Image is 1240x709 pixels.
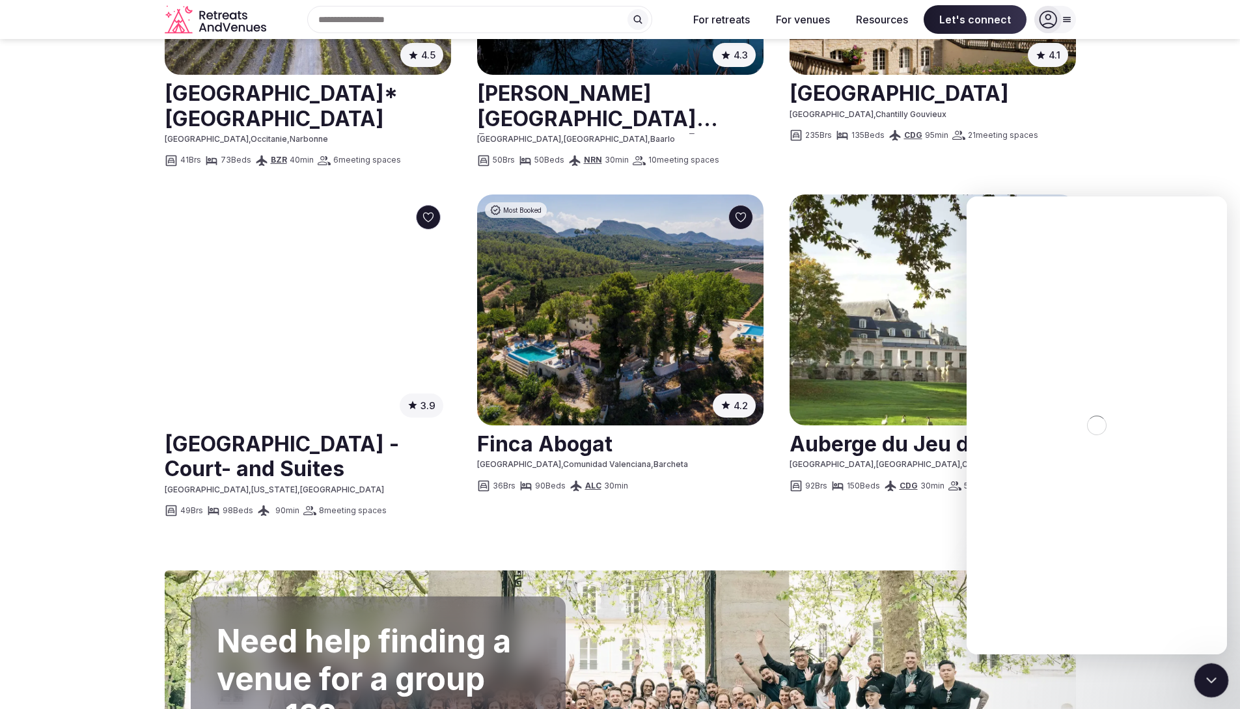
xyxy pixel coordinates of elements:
[485,202,547,218] div: Most Booked
[563,459,651,469] span: Comunidad Valenciana
[165,76,451,134] a: View venue
[964,481,1031,492] span: 5 meeting spaces
[180,155,201,166] span: 41 Brs
[333,155,401,166] span: 6 meeting spaces
[535,481,566,492] span: 90 Beds
[165,427,451,485] a: View venue
[790,76,1076,109] a: View venue
[805,481,827,492] span: 92 Brs
[604,481,628,492] span: 30 min
[875,109,946,119] span: Chantilly Gouvieux
[900,481,918,490] a: CDG
[165,485,249,494] span: [GEOGRAPHIC_DATA]
[251,134,287,144] span: Occitanie
[221,155,251,166] span: 73 Beds
[734,48,748,62] span: 4.3
[477,194,764,425] img: Finca Abogat
[648,155,719,166] span: 10 meeting spaces
[790,427,1076,459] a: View venue
[765,5,840,34] button: For venues
[477,76,764,134] h2: [PERSON_NAME][GEOGRAPHIC_DATA] [GEOGRAPHIC_DATA]
[180,505,203,516] span: 49 Brs
[851,130,885,141] span: 135 Beds
[477,427,764,459] a: View venue
[275,505,299,516] span: 90 min
[1028,43,1068,67] button: 4.1
[297,485,300,494] span: ,
[493,481,516,492] span: 36 Brs
[249,134,251,144] span: ,
[290,134,328,144] span: Narbonne
[790,109,874,119] span: [GEOGRAPHIC_DATA]
[847,481,880,492] span: 150 Beds
[648,134,650,144] span: ,
[165,5,269,34] a: Visit the homepage
[654,459,688,469] span: Barcheta
[790,194,1076,425] img: Auberge du Jeu de Paume
[904,130,922,140] a: CDG
[271,155,287,165] a: BZR
[223,505,253,516] span: 98 Beds
[713,43,756,67] button: 4.3
[319,505,387,516] span: 8 meeting spaces
[564,134,648,144] span: [GEOGRAPHIC_DATA]
[846,5,918,34] button: Resources
[650,134,675,144] span: Baarlo
[968,130,1038,141] span: 21 meeting spaces
[924,5,1026,34] span: Let's connect
[477,76,764,134] a: View venue
[960,459,962,469] span: ,
[734,399,748,412] span: 4.2
[713,394,756,418] button: 4.2
[421,48,435,62] span: 4.5
[493,155,515,166] span: 50 Brs
[165,134,249,144] span: [GEOGRAPHIC_DATA]
[420,399,435,412] span: 3.9
[1049,48,1060,62] span: 4.1
[585,481,601,490] a: ALC
[477,194,764,425] a: See Finca Abogat
[249,485,251,494] span: ,
[165,427,451,485] h2: [GEOGRAPHIC_DATA] - Court- and Suites
[1194,663,1229,698] iframe: Intercom live chat
[651,459,654,469] span: ,
[287,134,290,144] span: ,
[790,427,1076,459] h2: Auberge du Jeu de Paume
[477,134,561,144] span: [GEOGRAPHIC_DATA]
[400,43,443,67] button: 4.5
[790,76,1076,109] h2: [GEOGRAPHIC_DATA]
[503,206,542,215] span: Most Booked
[874,109,875,119] span: ,
[962,459,995,469] span: Chantilly
[290,155,314,166] span: 40 min
[790,459,874,469] span: [GEOGRAPHIC_DATA]
[477,459,561,469] span: [GEOGRAPHIC_DATA]
[477,427,764,459] h2: Finca Abogat
[400,394,443,418] button: 3.9
[300,485,384,494] span: [GEOGRAPHIC_DATA]
[584,155,602,165] a: NRN
[561,134,564,144] span: ,
[876,459,960,469] span: [GEOGRAPHIC_DATA]
[967,196,1227,654] iframe: Intercom live chat
[561,459,563,469] span: ,
[874,459,876,469] span: ,
[920,481,944,492] span: 30 min
[251,485,297,494] span: [US_STATE]
[165,5,269,34] svg: Retreats and Venues company logo
[165,76,451,134] h2: [GEOGRAPHIC_DATA]* [GEOGRAPHIC_DATA]
[605,155,629,166] span: 30 min
[925,130,948,141] span: 95 min
[534,155,564,166] span: 50 Beds
[790,194,1076,425] a: See Auberge du Jeu de Paume
[683,5,760,34] button: For retreats
[805,130,832,141] span: 235 Brs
